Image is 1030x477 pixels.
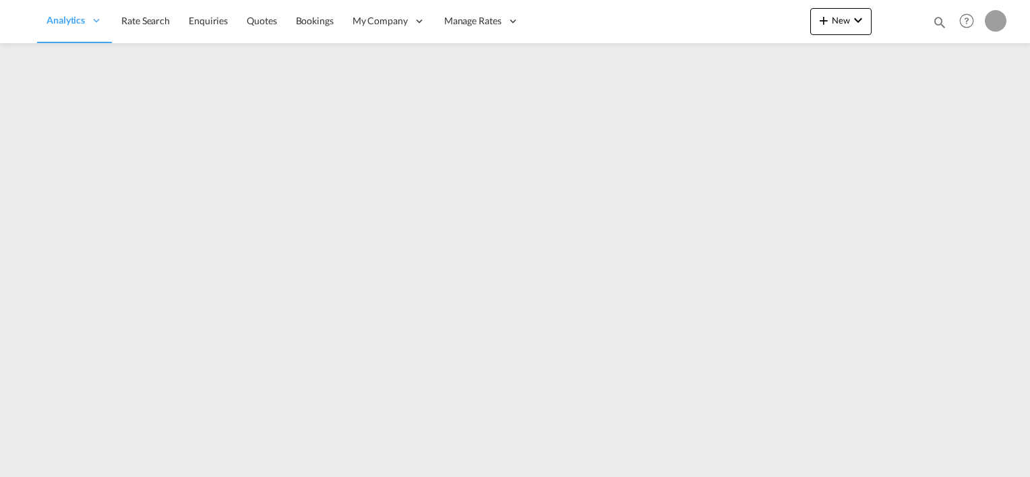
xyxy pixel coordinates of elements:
[353,14,408,28] span: My Company
[296,15,334,26] span: Bookings
[955,9,978,32] span: Help
[816,15,866,26] span: New
[850,12,866,28] md-icon: icon-chevron-down
[444,14,502,28] span: Manage Rates
[810,8,872,35] button: icon-plus 400-fgNewicon-chevron-down
[121,15,170,26] span: Rate Search
[247,15,276,26] span: Quotes
[816,12,832,28] md-icon: icon-plus 400-fg
[932,15,947,35] div: icon-magnify
[189,15,228,26] span: Enquiries
[932,15,947,30] md-icon: icon-magnify
[47,13,85,27] span: Analytics
[955,9,985,34] div: Help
